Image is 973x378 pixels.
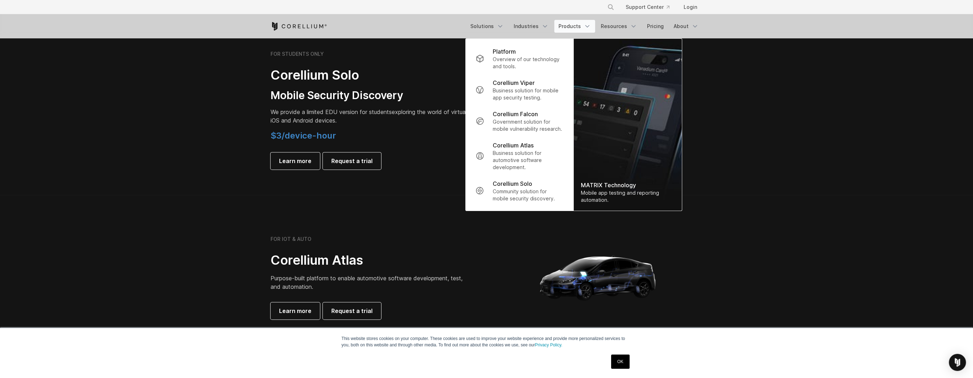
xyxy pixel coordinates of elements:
[279,157,311,165] span: Learn more
[581,181,674,189] div: MATRIX Technology
[492,179,532,188] p: Corellium Solo
[597,20,641,33] a: Resources
[470,175,569,206] a: Corellium Solo Community solution for mobile security discovery.
[611,355,629,369] a: OK
[271,275,463,290] span: Purpose-built platform to enable automotive software development, test, and automation.
[271,236,311,242] h6: FOR IOT & AUTO
[271,302,320,319] a: Learn more
[527,206,669,349] img: Corellium_Hero_Atlas_alt
[554,20,595,33] a: Products
[279,307,311,315] span: Learn more
[492,79,534,87] p: Corellium Viper
[492,110,538,118] p: Corellium Falcon
[604,1,617,13] button: Search
[323,302,381,319] a: Request a trial
[466,20,508,33] a: Solutions
[678,1,703,13] a: Login
[271,130,336,141] span: $3/device-hour
[643,20,668,33] a: Pricing
[470,137,569,175] a: Corellium Atlas Business solution for automotive software development.
[599,1,703,13] div: Navigation Menu
[342,335,632,348] p: This website stores cookies on your computer. These cookies are used to improve your website expe...
[492,47,515,56] p: Platform
[573,39,681,211] img: Matrix_WebNav_1x
[492,118,563,133] p: Government solution for mobile vulnerability research.
[535,342,562,347] a: Privacy Policy.
[271,108,392,115] span: We provide a limited EDU version for students
[271,108,470,125] p: exploring the world of virtual iOS and Android devices.
[470,106,569,137] a: Corellium Falcon Government solution for mobile vulnerability research.
[466,20,703,33] div: Navigation Menu
[271,51,324,57] h6: FOR STUDENTS ONLY
[492,87,563,101] p: Business solution for mobile app security testing.
[323,152,381,169] a: Request a trial
[581,189,674,204] div: Mobile app testing and reporting automation.
[271,252,470,268] h2: Corellium Atlas
[470,43,569,74] a: Platform Overview of our technology and tools.
[470,74,569,106] a: Corellium Viper Business solution for mobile app security testing.
[271,89,470,102] h3: Mobile Security Discovery
[271,22,327,31] a: Corellium Home
[271,152,320,169] a: Learn more
[271,67,470,83] h2: Corellium Solo
[492,56,563,70] p: Overview of our technology and tools.
[669,20,703,33] a: About
[620,1,675,13] a: Support Center
[331,157,373,165] span: Request a trial
[331,307,373,315] span: Request a trial
[509,20,553,33] a: Industries
[492,141,533,150] p: Corellium Atlas
[949,354,966,371] div: Open Intercom Messenger
[573,39,681,211] a: MATRIX Technology Mobile app testing and reporting automation.
[492,188,563,202] p: Community solution for mobile security discovery.
[492,150,563,171] p: Business solution for automotive software development.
